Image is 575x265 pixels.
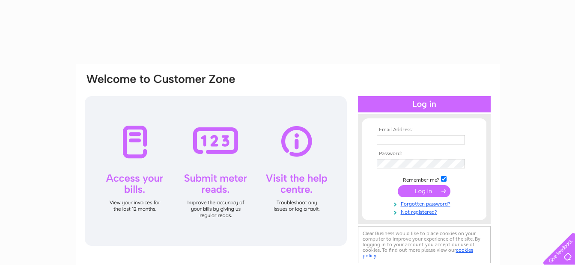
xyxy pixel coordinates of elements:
[377,207,474,215] a: Not registered?
[363,247,473,259] a: cookies policy
[358,226,491,263] div: Clear Business would like to place cookies on your computer to improve your experience of the sit...
[377,199,474,207] a: Forgotten password?
[375,127,474,133] th: Email Address:
[398,185,450,197] input: Submit
[375,151,474,157] th: Password:
[375,175,474,183] td: Remember me?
